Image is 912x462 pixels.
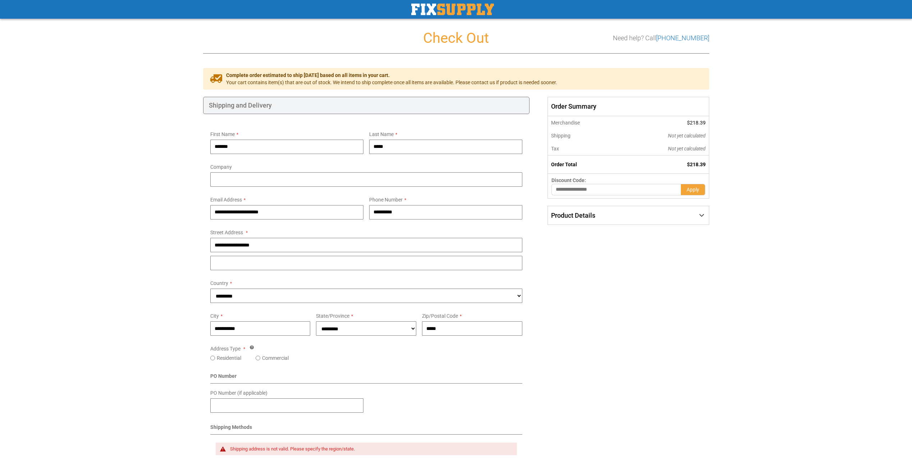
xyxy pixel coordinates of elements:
span: Complete order estimated to ship [DATE] based on all items in your cart. [226,72,557,79]
div: PO Number [210,372,523,384]
button: Apply [681,184,705,195]
span: Country [210,280,228,286]
span: Address Type [210,346,240,352]
span: Phone Number [369,197,403,203]
th: Merchandise [548,116,619,129]
img: Fix Industrial Supply [411,4,494,15]
span: Discount Code: [551,177,586,183]
div: Shipping Methods [210,423,523,435]
th: Tax [548,142,619,155]
span: $218.39 [687,162,706,167]
label: Residential [217,354,241,362]
a: store logo [411,4,494,15]
span: Company [210,164,232,170]
span: Not yet calculated [668,133,706,139]
span: Product Details [551,212,595,219]
span: City [210,313,219,319]
span: Order Summary [547,97,709,116]
span: Email Address [210,197,242,203]
strong: Order Total [551,162,577,167]
span: $218.39 [687,120,706,126]
a: [PHONE_NUMBER] [656,34,709,42]
label: Commercial [262,354,289,362]
span: Street Address [210,230,243,235]
span: Apply [687,187,699,192]
span: Not yet calculated [668,146,706,151]
span: First Name [210,131,235,137]
span: PO Number (if applicable) [210,390,267,396]
span: State/Province [316,313,349,319]
span: Last Name [369,131,394,137]
h3: Need help? Call [613,35,709,42]
div: Shipping address is not valid. Please specify the region/state. [230,446,510,452]
span: Your cart contains item(s) that are out of stock. We intend to ship complete once all items are a... [226,79,557,86]
span: Zip/Postal Code [422,313,458,319]
div: Shipping and Delivery [203,97,530,114]
span: Shipping [551,133,570,139]
h1: Check Out [203,30,709,46]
